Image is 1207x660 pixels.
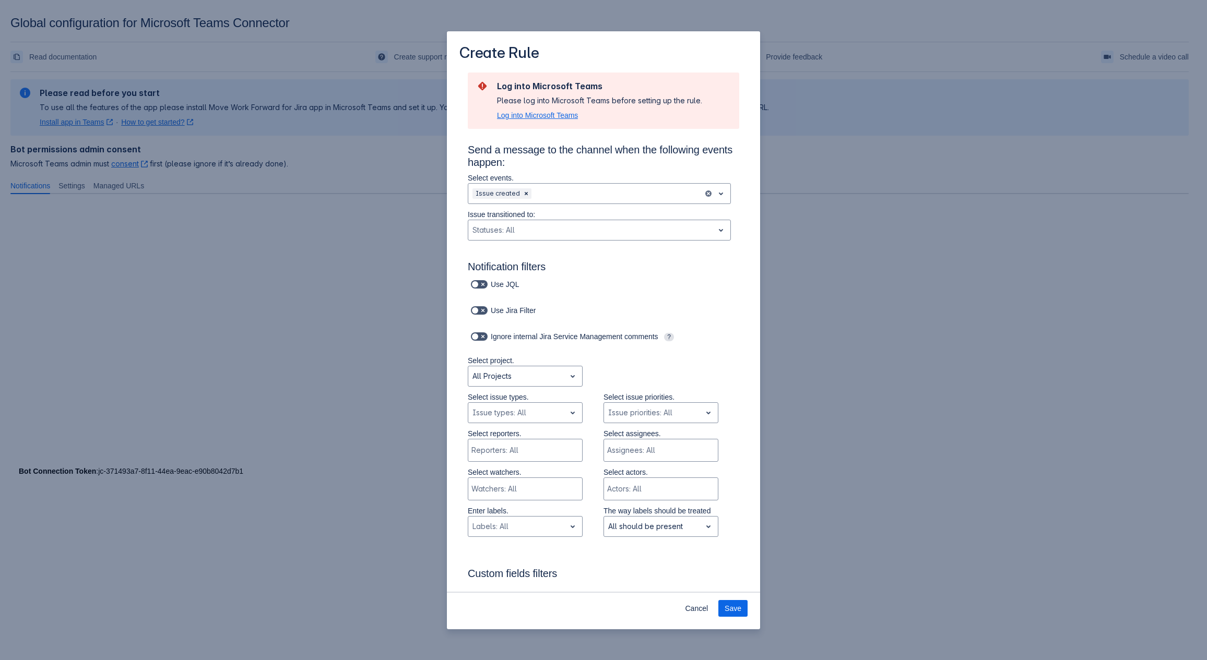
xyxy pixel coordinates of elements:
[497,95,702,106] div: Please log into Microsoft Teams before setting up the rule.
[468,506,583,516] p: Enter labels.
[566,406,579,419] span: open
[468,329,718,344] div: Ignore internal Jira Service Management comments
[447,71,760,593] div: Scrollable content
[468,355,583,366] p: Select project.
[468,277,537,292] div: Use JQL
[468,392,583,402] p: Select issue types.
[566,520,579,533] span: open
[468,143,739,173] h3: Send a message to the channel when the following events happen:
[468,567,739,584] h3: Custom fields filters
[603,428,718,439] p: Select assignees.
[718,600,748,617] button: Save
[468,303,550,318] div: Use Jira Filter
[468,467,583,477] p: Select watchers.
[468,590,739,611] p: Each custom field is checked whether its string representation contains this value (AND condition...
[472,188,521,199] div: Issue created
[468,173,731,183] p: Select events.
[603,506,718,516] p: The way labels should be treated
[685,600,708,617] span: Cancel
[704,189,713,198] button: clear
[459,44,539,64] h3: Create Rule
[468,260,739,277] h3: Notification filters
[664,333,674,341] span: ?
[603,467,718,477] p: Select actors.
[522,189,530,198] span: Clear
[702,520,715,533] span: open
[702,406,715,419] span: open
[603,392,718,402] p: Select issue priorities.
[468,428,583,439] p: Select reporters.
[715,187,727,200] span: open
[679,600,714,617] button: Cancel
[497,110,578,121] button: Log into Microsoft Teams
[468,209,731,220] p: Issue transitioned to:
[566,370,579,382] span: open
[497,81,702,91] h2: Log into Microsoft Teams
[725,600,741,617] span: Save
[476,80,489,92] span: error
[715,224,727,236] span: open
[521,188,531,199] div: Remove Issue created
